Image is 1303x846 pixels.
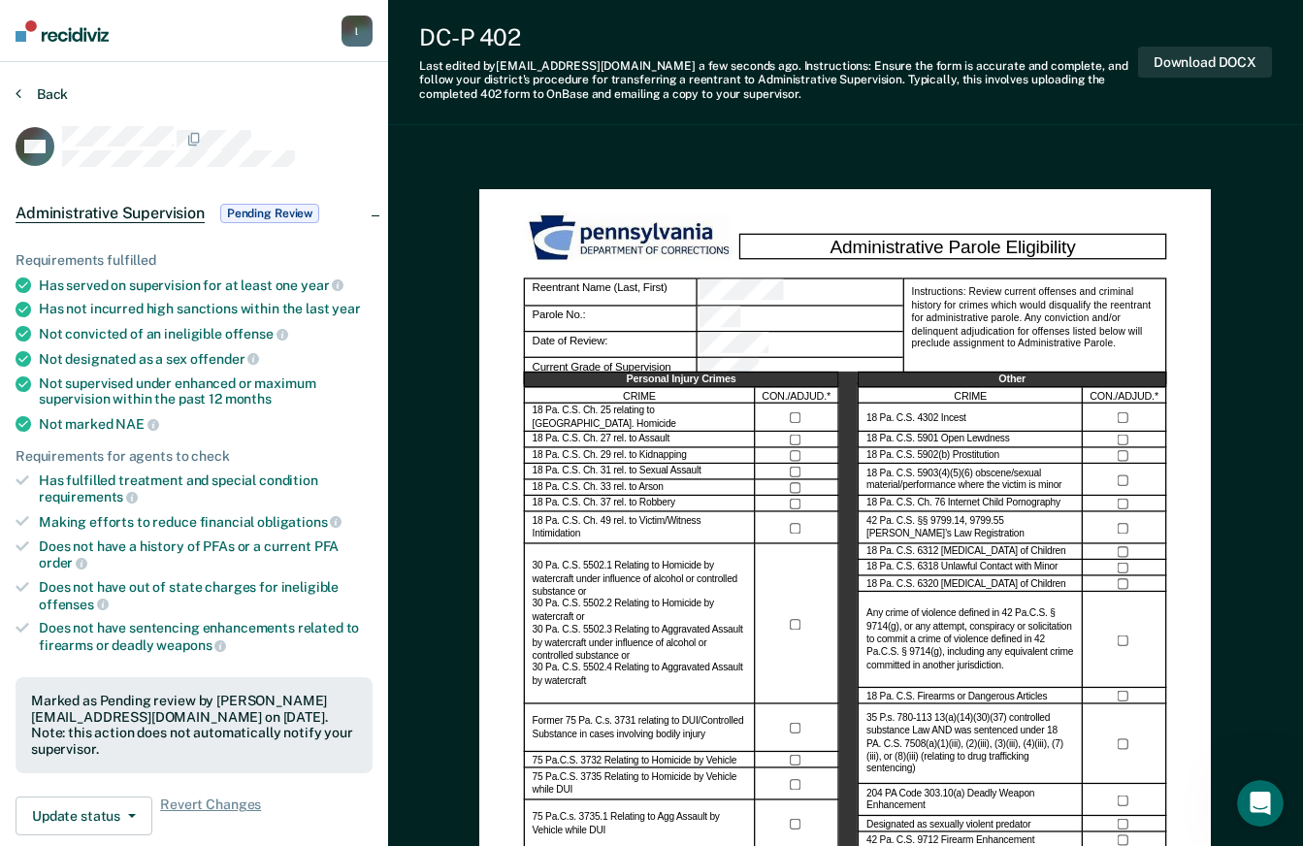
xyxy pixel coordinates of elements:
[39,301,373,317] div: Has not incurred high sanctions within the last
[866,562,1058,574] label: 18 Pa. C.S. 6318 Unlawful Contact with Minor
[866,690,1047,702] label: 18 Pa. C.S. Firearms or Dangerous Articles
[16,797,152,835] button: Update status
[342,16,373,47] button: l
[225,391,272,407] span: months
[156,637,226,653] span: weapons
[866,468,1074,493] label: 18 Pa. C.S. 5903(4)(5)(6) obscene/sexual material/performance where the victim is minor
[533,466,701,478] label: 18 Pa. C.S. Ch. 31 rel. to Sexual Assault
[866,712,1074,776] label: 35 P.s. 780-113 13(a)(14)(30)(37) controlled substance Law AND was sentenced under 18 PA. C.S. 75...
[39,579,373,612] div: Does not have out of state charges for ineligible
[39,350,373,368] div: Not designated as a sex
[524,211,739,266] img: PDOC Logo
[866,515,1074,540] label: 42 Pa. C.S. §§ 9799.14, 9799.55 [PERSON_NAME]’s Law Registration
[698,306,903,332] div: Parole No.:
[31,693,357,758] div: Marked as Pending review by [PERSON_NAME][EMAIL_ADDRESS][DOMAIN_NAME] on [DATE]. Note: this actio...
[866,545,1065,558] label: 18 Pa. C.S. 6312 [MEDICAL_DATA] of Children
[698,332,903,358] div: Date of Review:
[115,416,158,432] span: NAE
[866,788,1074,813] label: 204 PA Code 303.10(a) Deadly Weapon Enhancement
[16,448,373,465] div: Requirements for agents to check
[699,59,798,73] span: a few seconds ago
[220,204,319,223] span: Pending Review
[225,326,288,342] span: offense
[866,411,966,424] label: 18 Pa. C.S. 4302 Incest
[332,301,360,316] span: year
[301,277,343,293] span: year
[39,277,373,294] div: Has served on supervision for at least one
[160,797,261,835] span: Revert Changes
[190,351,260,367] span: offender
[39,597,109,612] span: offenses
[39,472,373,505] div: Has fulfilled treatment and special condition
[524,388,756,405] div: CRIME
[39,538,373,571] div: Does not have a history of PFAs or a current PFA order
[533,481,664,494] label: 18 Pa. C.S. Ch. 33 rel. to Arson
[1237,780,1284,827] iframe: Intercom live chat
[866,608,1074,672] label: Any crime of violence defined in 42 Pa.C.S. § 9714(g), or any attempt, conspiracy or solicitation...
[903,278,1167,384] div: Instructions: Review current offenses and criminal history for crimes which would disqualify the ...
[866,449,999,462] label: 18 Pa. C.S. 5902(b) Prostitution
[39,620,373,653] div: Does not have sentencing enhancements related to firearms or deadly
[16,252,373,269] div: Requirements fulfilled
[866,818,1030,830] label: Designated as sexually violent predator
[533,434,670,446] label: 18 Pa. C.S. Ch. 27 rel. to Assault
[756,388,839,405] div: CON./ADJUD.*
[533,449,687,462] label: 18 Pa. C.S. Ch. 29 rel. to Kidnapping
[39,325,373,342] div: Not convicted of an ineligible
[533,771,747,797] label: 75 Pa.C.S. 3735 Relating to Homicide by Vehicle while DUI
[16,85,68,103] button: Back
[859,372,1167,388] div: Other
[866,577,1065,590] label: 18 Pa. C.S. 6320 [MEDICAL_DATA] of Children
[1138,47,1272,79] button: Download DOCX
[524,372,839,388] div: Personal Injury Crimes
[698,278,903,306] div: Reentrant Name (Last, First)
[524,306,698,332] div: Parole No.:
[866,498,1060,510] label: 18 Pa. C.S. Ch. 76 Internet Child Pornography
[533,715,747,740] label: Former 75 Pa. C.s. 3731 relating to DUI/Controlled Substance in cases involving bodily injury
[524,332,698,358] div: Date of Review:
[39,415,373,433] div: Not marked
[16,20,109,42] img: Recidiviz
[39,489,138,504] span: requirements
[419,23,1138,51] div: DC-P 402
[1083,388,1166,405] div: CON./ADJUD.*
[866,434,1009,446] label: 18 Pa. C.S. 5901 Open Lewdness
[739,233,1166,259] div: Administrative Parole Eligibility
[39,375,373,408] div: Not supervised under enhanced or maximum supervision within the past 12
[533,498,675,510] label: 18 Pa. C.S. Ch. 37 rel. to Robbery
[39,513,373,531] div: Making efforts to reduce financial
[16,204,205,223] span: Administrative Supervision
[524,278,698,306] div: Reentrant Name (Last, First)
[533,515,747,540] label: 18 Pa. C.S. Ch. 49 rel. to Victim/Witness Intimidation
[524,358,698,384] div: Current Grade of Supervision
[419,59,1138,101] div: Last edited by [EMAIL_ADDRESS][DOMAIN_NAME] . Instructions: Ensure the form is accurate and compl...
[698,358,903,384] div: Current Grade of Supervision
[533,406,747,431] label: 18 Pa. C.S. Ch. 25 relating to [GEOGRAPHIC_DATA]. Homicide
[257,514,342,530] span: obligations
[533,812,747,837] label: 75 Pa.C.s. 3735.1 Relating to Agg Assault by Vehicle while DUI
[533,754,737,766] label: 75 Pa.C.S. 3732 Relating to Homicide by Vehicle
[533,560,747,688] label: 30 Pa. C.S. 5502.1 Relating to Homicide by watercraft under influence of alcohol or controlled su...
[859,388,1084,405] div: CRIME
